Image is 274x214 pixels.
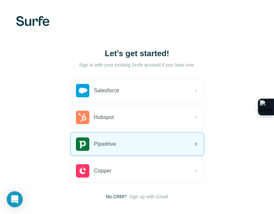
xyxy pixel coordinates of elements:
span: Copper [94,167,111,175]
h1: Let’s get started! [70,48,204,59]
img: pipedrive's logo [76,137,89,151]
span: Salesforce [94,87,119,95]
span: Hubspot [94,113,114,121]
button: Sign up with Gmail [129,193,168,200]
img: hubspot's logo [76,111,89,124]
img: Extension Icon [260,100,272,114]
span: No CRM? [106,193,126,200]
img: copper's logo [76,164,89,178]
span: Pipedrive [94,140,116,148]
img: Surfe's logo [16,16,50,26]
img: salesforce's logo [76,84,89,97]
p: Sign in with your existing Surfe account if you have one. [79,62,195,68]
div: Open Intercom Messenger [7,191,23,207]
